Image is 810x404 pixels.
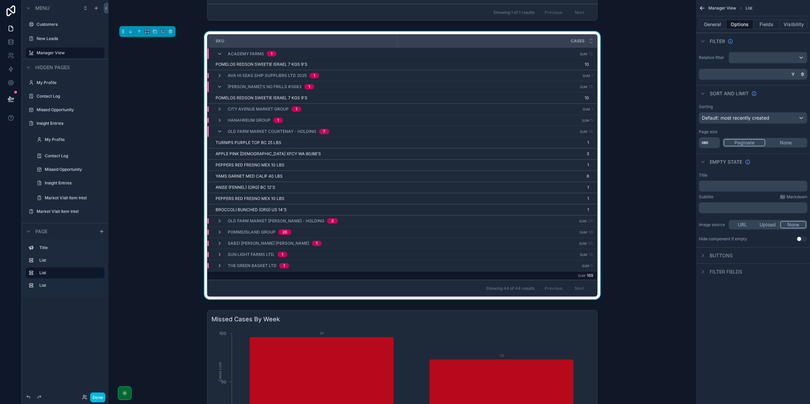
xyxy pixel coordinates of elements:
span: Hanahreum Group [228,118,270,123]
a: POMELOS REDSON SWEETIE ISRAEL 7 KGS 9'S [216,62,393,67]
span: 1 [397,140,589,145]
label: Image source [699,222,726,227]
button: None [765,139,806,146]
a: 1 [397,185,589,190]
small: Sum [578,274,585,278]
span: Page [35,228,47,235]
label: Subtitle [699,194,713,200]
label: Manager View [37,50,100,56]
div: 3 [331,218,334,224]
small: Sum [583,74,590,78]
div: 1 [296,106,297,112]
div: 1 [313,73,315,78]
label: My Profile [37,80,100,85]
label: Title [699,173,707,178]
a: 6 [397,174,589,179]
label: Market Visit Item Intel [37,209,100,214]
span: 1 [591,73,593,78]
label: Contact Log [37,94,100,99]
span: APPLE PINK [DEMOGRAPHIC_DATA] XFCY WA 80/88'S [216,151,321,157]
a: 3 [397,151,589,157]
span: PEPPERS RED FRESNO MEX 10 LBS [216,196,284,201]
span: SKU [216,38,224,44]
span: 20 [588,241,593,246]
a: 1 [397,196,589,201]
a: TURNIPS PURPLE TOP BC 25 LBS [216,140,393,145]
label: Insight Entries [37,121,100,126]
a: Market Visit Item Intel [45,195,100,201]
button: Paginate [724,139,765,146]
a: APPLE PINK [DEMOGRAPHIC_DATA] XFCY WA 80/88'S [216,151,393,157]
label: Title [39,245,99,250]
button: Default: most recently created [699,112,807,124]
span: 24 [588,218,593,223]
div: 7 [323,129,325,134]
label: Insight Entries [45,180,100,186]
span: Markdown [787,194,807,200]
a: ANISE (FENNEL) (ORG) BC 12'S [216,185,393,190]
span: Ava Hi Seas Ship Suppliers Ltd 2025 [228,73,307,78]
span: PEPPERS RED FRESNO MEX 10 LBS [216,162,284,168]
span: Filter [710,38,725,45]
a: Markdown [780,194,807,200]
button: None [780,221,806,228]
div: scrollable content [699,202,807,213]
small: Sum [580,230,587,234]
label: Customers [37,22,100,27]
span: Sun Light Farms Ltd. [228,252,275,257]
div: 1 [282,252,283,257]
span: 5 [591,263,593,268]
a: BROCCOLI BUNCHED (ORG) US 14'S [216,207,393,213]
span: The Green Basket Ltd [228,263,277,268]
label: Relative filter [699,55,726,60]
button: Upload [755,221,781,228]
small: Sum [580,85,587,89]
span: 5 [591,118,593,123]
button: Options [726,20,753,29]
div: scrollable content [699,181,807,191]
div: 1 [308,84,310,89]
a: Contact Log [45,153,100,159]
label: Sorting [699,104,713,109]
span: TURNIPS PURPLE TOP BC 25 LBS [216,140,281,145]
button: Fields [753,20,781,29]
label: Page size [699,129,717,135]
span: Sort And Limit [710,90,749,97]
small: Sum [579,242,587,245]
a: New Leads [37,36,100,41]
label: List [39,283,99,288]
a: 1 [397,162,589,168]
span: POMELOS REDSON SWEETIE ISRAEL 7 KGS 9'S [216,95,307,101]
span: BROCCOLI BUNCHED (ORG) US 14'S [216,207,287,213]
label: Missed Opportunity [45,167,100,172]
small: Sum [580,253,587,257]
div: Hide component if empty [699,236,747,242]
span: YAMS GARNET MED CALIF 40 LBS [216,174,283,179]
div: 1 [316,241,318,246]
div: 1 [283,263,285,268]
a: PEPPERS RED FRESNO MEX 10 LBS [216,196,393,201]
a: 10 [397,62,589,67]
span: 14 [589,129,593,134]
span: City Avenue Market Group [228,106,289,112]
label: Missed Opportunity [37,107,100,113]
label: My Profile [45,137,100,142]
span: Hidden pages [35,64,70,71]
span: Old Farm Market [PERSON_NAME] - Holding [228,218,324,224]
small: Sum [583,107,590,111]
span: Sabzi [PERSON_NAME] [PERSON_NAME] [228,241,309,246]
a: 1 [397,207,589,213]
span: Menu [35,5,49,12]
